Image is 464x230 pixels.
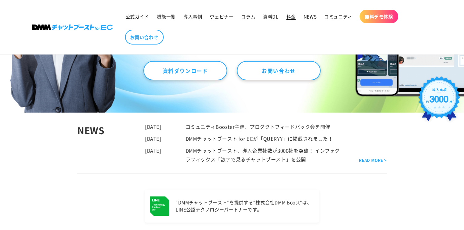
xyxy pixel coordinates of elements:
[145,135,161,142] time: [DATE]
[153,10,179,23] a: 機能一覧
[365,14,393,19] span: 無料デモ体験
[176,199,312,213] p: “DMMチャットブースト“を提供する “株式会社DMM Boost”は、 LINE公認テクノロジーパートナーです。
[186,135,333,142] a: DMMチャットブースト for ECが「QUERYY」に掲載されました！
[360,10,398,23] a: 無料デモ体験
[283,10,300,23] a: 料金
[130,34,159,40] span: お問い合わせ
[304,14,316,19] span: NEWS
[183,14,202,19] span: 導入事例
[320,10,356,23] a: コミュニティ
[286,14,296,19] span: 料金
[125,30,164,45] a: お問い合わせ
[126,14,149,19] span: 公式ガイド
[259,10,282,23] a: 資料DL
[241,14,255,19] span: コラム
[206,10,237,23] a: ウェビナー
[416,74,462,127] img: 導入実績約3000社
[143,61,227,80] a: 資料ダウンロード
[359,157,387,164] a: READ MORE >
[179,10,206,23] a: 導入事例
[145,123,161,130] time: [DATE]
[32,25,113,30] img: 株式会社DMM Boost
[237,10,259,23] a: コラム
[145,147,161,154] time: [DATE]
[186,147,340,163] a: DMMチャットブースト、導入企業社数が3000社を突破！ インフォグラフィックス「数字で見るチャットブースト」を公開
[210,14,233,19] span: ウェビナー
[77,122,145,164] div: NEWS
[237,61,321,80] a: お問い合わせ
[186,123,330,130] a: コミュニティBooster主催、プロダクトフィードバック会を開催
[263,14,278,19] span: 資料DL
[300,10,320,23] a: NEWS
[122,10,153,23] a: 公式ガイド
[324,14,353,19] span: コミュニティ
[157,14,176,19] span: 機能一覧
